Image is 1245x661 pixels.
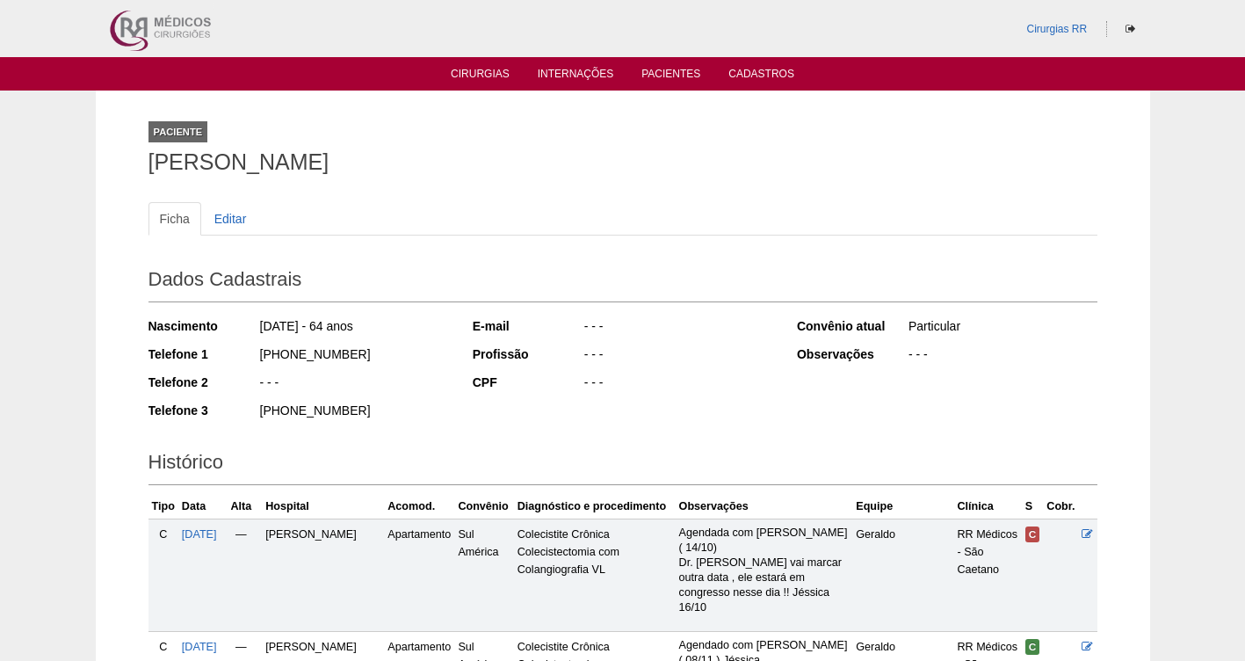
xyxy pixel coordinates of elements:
[148,402,258,419] div: Telefone 3
[152,638,175,656] div: C
[384,519,454,631] td: Apartamento
[797,317,907,335] div: Convênio atual
[583,317,773,339] div: - - -
[852,494,953,519] th: Equipe
[178,494,221,519] th: Data
[1025,527,1040,542] span: Cancelada
[262,494,384,519] th: Hospital
[454,519,513,631] td: Sul América
[473,374,583,391] div: CPF
[676,494,853,519] th: Observações
[148,151,1097,173] h1: [PERSON_NAME]
[148,494,178,519] th: Tipo
[514,494,676,519] th: Diagnóstico e procedimento
[221,494,263,519] th: Alta
[473,345,583,363] div: Profissão
[514,519,676,631] td: Colecistite Crônica Colecistectomia com Colangiografia VL
[148,445,1097,485] h2: Histórico
[451,68,510,85] a: Cirurgias
[852,519,953,631] td: Geraldo
[182,641,217,653] a: [DATE]
[1126,24,1135,34] i: Sair
[583,374,773,396] div: - - -
[907,317,1097,339] div: Particular
[538,68,614,85] a: Internações
[148,317,258,335] div: Nascimento
[728,68,794,85] a: Cadastros
[1022,494,1044,519] th: S
[384,494,454,519] th: Acomod.
[148,202,201,236] a: Ficha
[258,345,449,367] div: [PHONE_NUMBER]
[203,202,258,236] a: Editar
[148,345,258,363] div: Telefone 1
[473,317,583,335] div: E-mail
[258,402,449,424] div: [PHONE_NUMBER]
[797,345,907,363] div: Observações
[454,494,513,519] th: Convênio
[953,519,1021,631] td: RR Médicos - São Caetano
[953,494,1021,519] th: Clínica
[907,345,1097,367] div: - - -
[148,262,1097,302] h2: Dados Cadastrais
[148,121,208,142] div: Paciente
[583,345,773,367] div: - - -
[258,317,449,339] div: [DATE] - 64 anos
[152,526,175,543] div: C
[262,519,384,631] td: [PERSON_NAME]
[258,374,449,396] div: - - -
[1043,494,1078,519] th: Cobr.
[1026,23,1087,35] a: Cirurgias RR
[641,68,700,85] a: Pacientes
[1025,639,1040,655] span: Confirmada
[182,528,217,541] a: [DATE]
[679,526,850,615] p: Agendada com [PERSON_NAME] ( 14/10) Dr. [PERSON_NAME] vai marcar outra data , ele estará em congr...
[221,519,263,631] td: —
[148,374,258,391] div: Telefone 2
